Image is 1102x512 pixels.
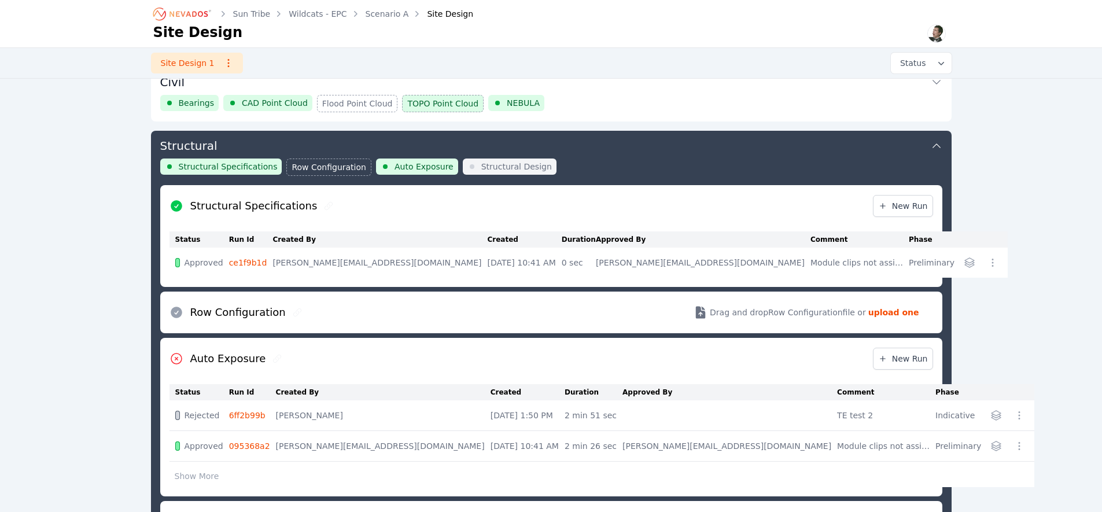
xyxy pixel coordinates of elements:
button: Show More [169,465,224,487]
td: [PERSON_NAME][EMAIL_ADDRESS][DOMAIN_NAME] [276,431,491,462]
div: Module clips not assigned yet; bidirectional stow is valid [837,440,930,452]
a: Wildcats - EPC [289,8,347,20]
h1: Site Design [153,23,243,42]
button: Status [891,53,952,73]
th: Duration [562,231,596,248]
td: [DATE] 10:41 AM [491,431,565,462]
a: Sun Tribe [233,8,271,20]
a: New Run [873,195,933,217]
th: Approved By [596,231,810,248]
span: Row Configuration [292,161,366,173]
a: Scenario A [366,8,409,20]
a: Site Design 1 [151,53,243,73]
th: Status [169,231,229,248]
td: [PERSON_NAME][EMAIL_ADDRESS][DOMAIN_NAME] [272,248,487,278]
button: Drag and dropRow Configurationfile or upload one [680,296,933,329]
th: Status [169,384,229,400]
th: Approved By [622,384,837,400]
a: New Run [873,348,933,370]
th: Comment [810,231,909,248]
td: [DATE] 10:41 AM [487,248,561,278]
th: Phase [935,384,987,400]
th: Run Id [229,384,276,400]
span: Bearings [179,97,215,109]
th: Duration [565,384,622,400]
span: Structural Specifications [179,161,278,172]
div: Preliminary [935,440,981,452]
span: Approved [185,257,223,268]
h3: Civil [160,74,185,90]
a: 095368a2 [229,441,270,451]
th: Created By [272,231,487,248]
a: 6ff2b99b [229,411,266,420]
h2: Auto Exposure [190,351,266,367]
span: NEBULA [507,97,540,109]
td: [DATE] 1:50 PM [491,400,565,431]
div: Site Design [411,8,473,20]
span: Rejected [185,410,220,421]
div: CivilBearingsCAD Point CloudFlood Point CloudTOPO Point CloudNEBULA [151,67,952,121]
span: TOPO Point Cloud [407,98,478,109]
div: TE test 2 [837,410,930,421]
a: ce1f9b1d [229,258,267,267]
h2: Row Configuration [190,304,286,321]
th: Comment [837,384,935,400]
img: Alex Kushner [927,24,946,43]
span: Status [895,57,926,69]
h2: Structural Specifications [190,198,318,214]
div: 0 sec [562,257,590,268]
div: Indicative [935,410,981,421]
th: Created [491,384,565,400]
th: Created By [276,384,491,400]
span: Flood Point Cloud [322,98,393,109]
div: Module clips not assigned yet; bidirectional stow is valid [810,257,903,268]
th: Run Id [229,231,273,248]
span: Approved [185,440,223,452]
nav: Breadcrumb [153,5,474,23]
span: New Run [878,353,928,364]
strong: upload one [868,307,919,318]
span: Structural Design [481,161,552,172]
td: [PERSON_NAME][EMAIL_ADDRESS][DOMAIN_NAME] [596,248,810,278]
span: CAD Point Cloud [242,97,308,109]
span: Auto Exposure [395,161,454,172]
div: 2 min 26 sec [565,440,617,452]
h3: Structural [160,138,218,154]
td: [PERSON_NAME] [276,400,491,431]
span: New Run [878,200,928,212]
button: Civil [160,67,942,95]
button: Structural [160,131,942,159]
th: Created [487,231,561,248]
td: [PERSON_NAME][EMAIL_ADDRESS][DOMAIN_NAME] [622,431,837,462]
span: Drag and drop Row Configuration file or [710,307,866,318]
th: Phase [909,231,960,248]
div: Preliminary [909,257,954,268]
div: 2 min 51 sec [565,410,617,421]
